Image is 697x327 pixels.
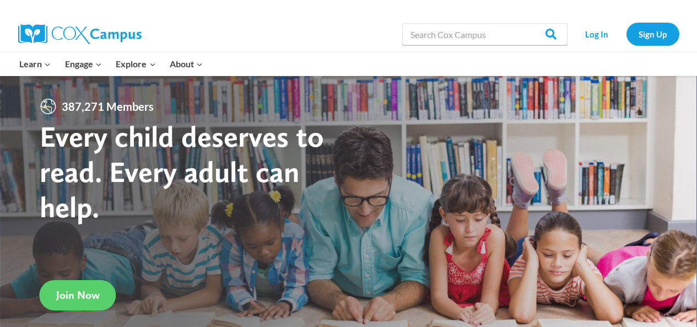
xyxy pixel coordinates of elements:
[573,23,679,45] nav: Secondary Navigation
[116,57,155,71] span: Explore
[573,23,621,45] a: Log In
[57,98,158,115] span: 387,271 Members
[19,57,51,71] span: Learn
[402,23,568,45] input: Search Cox Campus
[40,119,324,224] strong: Every child deserves to read. Every adult can help.
[13,52,210,76] nav: Primary Navigation
[18,24,142,44] img: Cox Campus
[65,57,102,71] span: Engage
[56,288,100,302] span: Join Now
[40,280,116,310] a: Join Now
[170,57,203,71] span: About
[626,23,679,45] a: Sign Up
